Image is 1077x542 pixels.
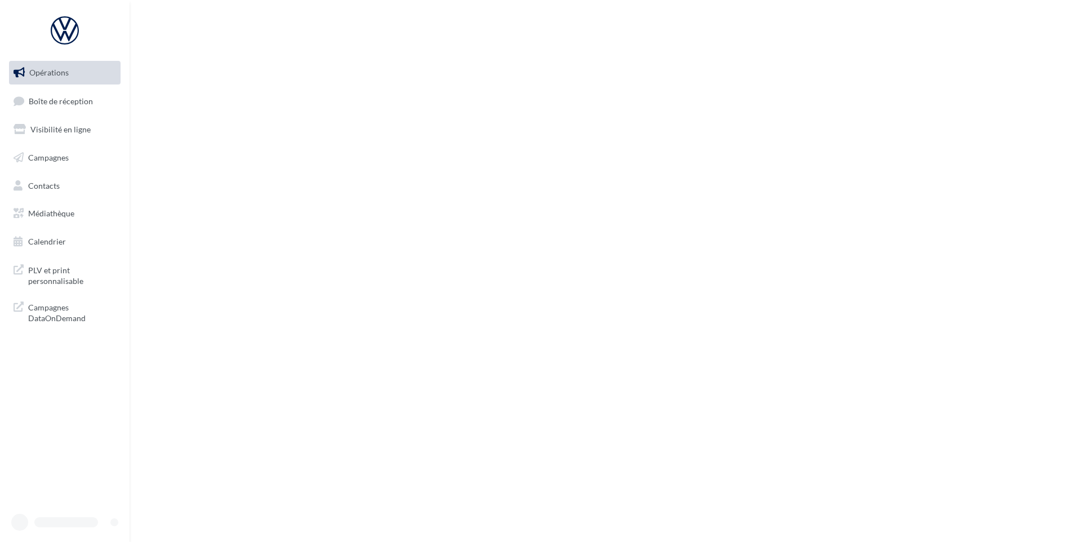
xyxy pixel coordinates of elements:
span: Campagnes DataOnDemand [28,300,116,324]
a: PLV et print personnalisable [7,258,123,291]
span: Médiathèque [28,208,74,218]
a: Médiathèque [7,202,123,225]
a: Boîte de réception [7,89,123,113]
a: Campagnes [7,146,123,170]
span: Campagnes [28,153,69,162]
a: Opérations [7,61,123,85]
a: Calendrier [7,230,123,254]
a: Visibilité en ligne [7,118,123,141]
a: Contacts [7,174,123,198]
span: Opérations [29,68,69,77]
a: Campagnes DataOnDemand [7,295,123,328]
span: Visibilité en ligne [30,125,91,134]
span: Contacts [28,180,60,190]
span: Calendrier [28,237,66,246]
span: Boîte de réception [29,96,93,105]
span: PLV et print personnalisable [28,263,116,287]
